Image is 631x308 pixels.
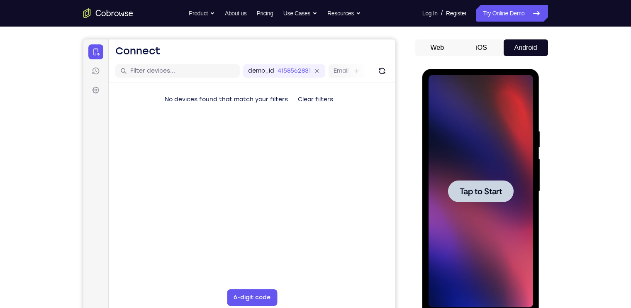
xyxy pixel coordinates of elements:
a: Try Online Demo [476,5,548,22]
button: Android [504,39,548,56]
a: About us [225,5,246,22]
a: Register [446,5,466,22]
button: 6-digit code [144,250,194,266]
button: Resources [327,5,361,22]
a: Go to the home page [83,8,133,18]
span: / [441,8,443,18]
button: Use Cases [283,5,317,22]
span: Tap to Start [37,118,80,127]
span: No devices found that match your filters. [81,56,206,64]
button: Product [189,5,215,22]
a: Pricing [256,5,273,22]
a: Log In [422,5,438,22]
button: Clear filters [208,52,256,68]
button: Web [415,39,460,56]
button: Tap to Start [26,111,91,133]
button: iOS [459,39,504,56]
